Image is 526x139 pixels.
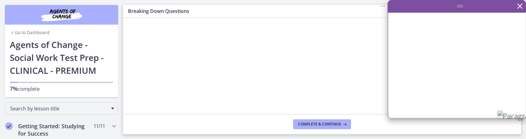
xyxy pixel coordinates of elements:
[10,85,113,93] p: complete
[94,122,105,130] span: 11 / 11
[128,7,484,15] h3: Breaking Down Questions
[293,119,351,129] button: Complete & continue
[10,105,108,112] span: Search by lesson title
[10,30,50,36] a: Go to Dashboard
[10,85,18,92] span: 7%
[10,38,113,77] h1: Agents of Change - Social Work Test Prep - CLINICAL - PREMIUM
[5,122,13,130] i: Completed
[25,7,98,22] img: Agents of Change
[5,102,118,115] div: Search by lesson title
[298,122,341,127] span: Complete & continue
[18,122,93,137] h2: Getting Started: Studying for Success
